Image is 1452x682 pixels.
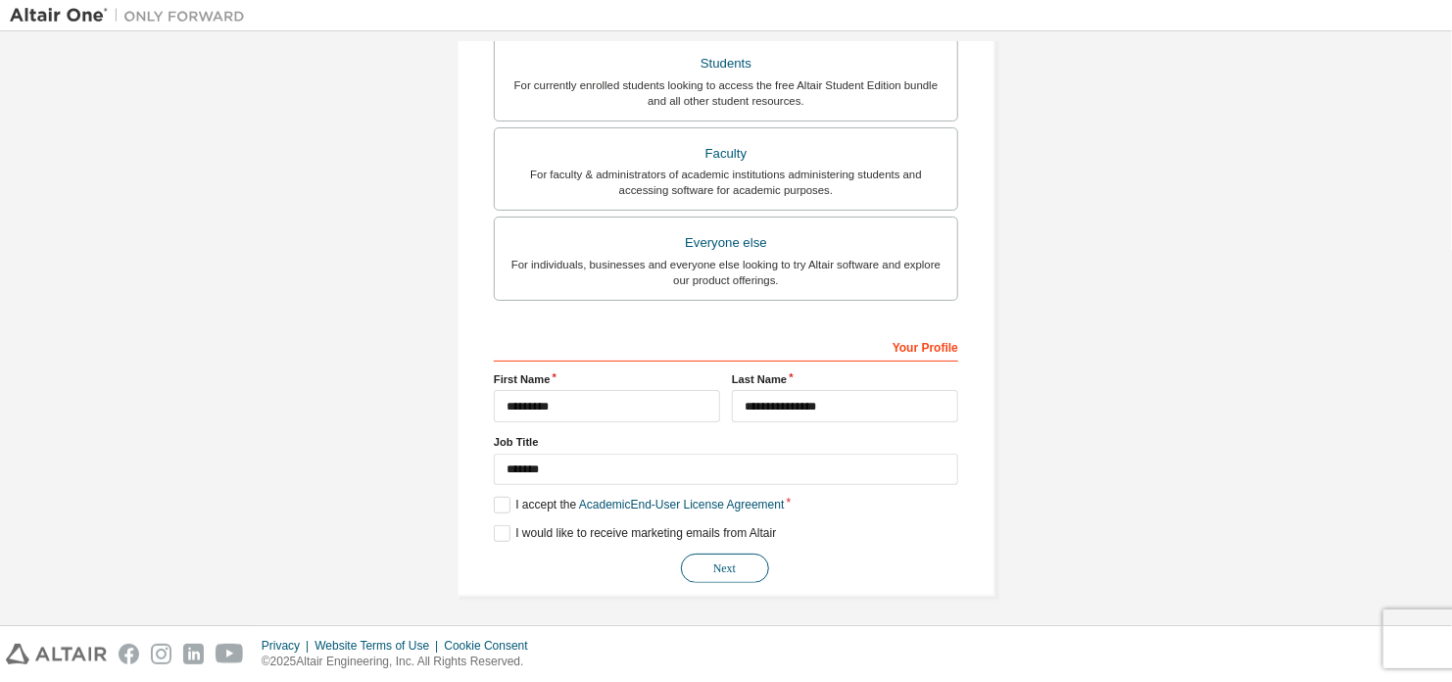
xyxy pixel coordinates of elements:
label: Job Title [494,434,958,450]
div: Everyone else [507,229,945,257]
label: I accept the [494,497,784,513]
button: Next [681,554,769,583]
img: youtube.svg [216,644,244,664]
div: Your Profile [494,330,958,362]
div: Privacy [262,638,315,654]
div: Website Terms of Use [315,638,444,654]
div: Faculty [507,140,945,168]
label: First Name [494,371,720,387]
label: I would like to receive marketing emails from Altair [494,525,776,542]
div: For individuals, businesses and everyone else looking to try Altair software and explore our prod... [507,257,945,288]
img: instagram.svg [151,644,171,664]
img: linkedin.svg [183,644,204,664]
img: Altair One [10,6,255,25]
label: Last Name [732,371,958,387]
p: © 2025 Altair Engineering, Inc. All Rights Reserved. [262,654,540,670]
div: For faculty & administrators of academic institutions administering students and accessing softwa... [507,167,945,198]
a: Academic End-User License Agreement [579,498,784,511]
div: Cookie Consent [444,638,539,654]
img: altair_logo.svg [6,644,107,664]
img: facebook.svg [119,644,139,664]
div: For currently enrolled students looking to access the free Altair Student Edition bundle and all ... [507,77,945,109]
div: Students [507,50,945,77]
